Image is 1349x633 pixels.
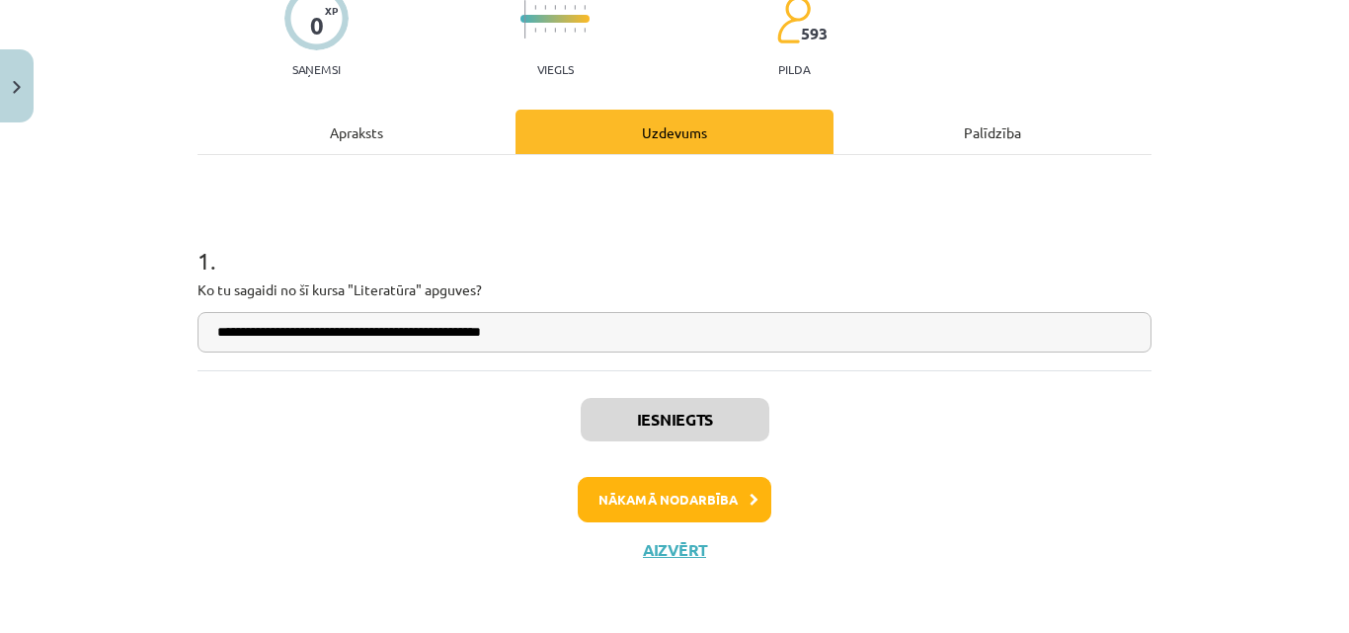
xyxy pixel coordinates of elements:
img: icon-short-line-57e1e144782c952c97e751825c79c345078a6d821885a25fce030b3d8c18986b.svg [574,5,576,10]
div: Apraksts [198,110,516,154]
button: Aizvērt [637,540,712,560]
p: Ko tu sagaidi no šī kursa "Literatūra" apguves? [198,279,1151,300]
img: icon-short-line-57e1e144782c952c97e751825c79c345078a6d821885a25fce030b3d8c18986b.svg [544,28,546,33]
button: Iesniegts [581,398,769,441]
img: icon-short-line-57e1e144782c952c97e751825c79c345078a6d821885a25fce030b3d8c18986b.svg [554,28,556,33]
div: 0 [310,12,324,40]
img: icon-short-line-57e1e144782c952c97e751825c79c345078a6d821885a25fce030b3d8c18986b.svg [534,28,536,33]
p: Saņemsi [284,62,349,76]
span: XP [325,5,338,16]
div: Uzdevums [516,110,833,154]
img: icon-short-line-57e1e144782c952c97e751825c79c345078a6d821885a25fce030b3d8c18986b.svg [584,5,586,10]
h1: 1 . [198,212,1151,274]
img: icon-short-line-57e1e144782c952c97e751825c79c345078a6d821885a25fce030b3d8c18986b.svg [564,5,566,10]
button: Nākamā nodarbība [578,477,771,522]
span: 593 [801,25,828,42]
img: icon-short-line-57e1e144782c952c97e751825c79c345078a6d821885a25fce030b3d8c18986b.svg [554,5,556,10]
img: icon-close-lesson-0947bae3869378f0d4975bcd49f059093ad1ed9edebbc8119c70593378902aed.svg [13,81,21,94]
img: icon-short-line-57e1e144782c952c97e751825c79c345078a6d821885a25fce030b3d8c18986b.svg [544,5,546,10]
img: icon-short-line-57e1e144782c952c97e751825c79c345078a6d821885a25fce030b3d8c18986b.svg [584,28,586,33]
img: icon-short-line-57e1e144782c952c97e751825c79c345078a6d821885a25fce030b3d8c18986b.svg [534,5,536,10]
div: Palīdzība [833,110,1151,154]
img: icon-short-line-57e1e144782c952c97e751825c79c345078a6d821885a25fce030b3d8c18986b.svg [574,28,576,33]
img: icon-short-line-57e1e144782c952c97e751825c79c345078a6d821885a25fce030b3d8c18986b.svg [564,28,566,33]
p: Viegls [537,62,574,76]
p: pilda [778,62,810,76]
